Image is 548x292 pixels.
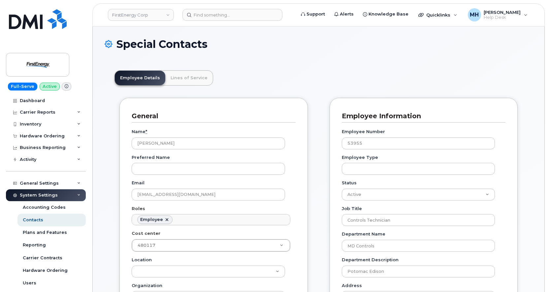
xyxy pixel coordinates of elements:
[342,128,385,135] label: Employee Number
[342,257,399,263] label: Department Description
[145,129,147,134] abbr: required
[342,112,501,121] h3: Employee Information
[342,154,378,161] label: Employee Type
[342,205,362,212] label: Job Title
[132,257,152,263] label: Location
[342,282,362,289] label: Address
[342,180,357,186] label: Status
[132,230,160,237] label: Cost center
[132,112,291,121] h3: General
[342,231,385,237] label: Department Name
[132,154,170,161] label: Preferred Name
[132,180,145,186] label: Email
[132,128,147,135] label: Name
[138,243,155,248] span: 480117
[132,205,145,212] label: Roles
[115,71,165,85] a: Employee Details
[165,71,213,85] a: Lines of Service
[132,282,162,289] label: Organization
[132,239,290,251] a: 480117
[105,38,532,50] h1: Special Contacts
[140,217,163,222] div: Employee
